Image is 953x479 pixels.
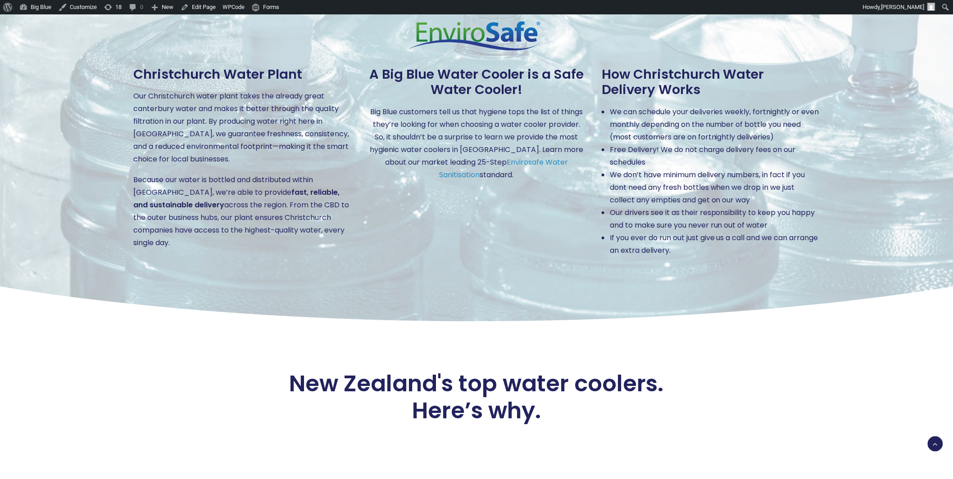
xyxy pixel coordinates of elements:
h2: A Big Blue Water Cooler is a Safe Water Cooler! [368,67,585,98]
li: We don’t have minimum delivery numbers, in fact if you dont need any fresh bottles when we drop i... [610,169,820,206]
h2: Christchurch Water Plant [133,67,351,82]
p: Big Blue customers tell us that hygiene tops the list of things they’re looking for when choosing... [368,106,585,181]
p: Our Christchurch water plant takes the already great canterbury water and makes it better through... [133,90,351,166]
li: Our drivers see it as their responsibility to keep you happy and to make sure you never run out o... [610,206,820,232]
span: [PERSON_NAME] [881,4,925,10]
li: Free Delivery! We do not charge delivery fees on our schedules [610,143,820,169]
span: New Zealand's top water coolers. Here’s why. [273,370,680,424]
h2: How Christchurch Water Delivery Works [602,67,820,98]
li: If you ever do run out just give us a call and we can arrange an extra delivery. [610,232,820,257]
p: Because our water is bottled and distributed within [GEOGRAPHIC_DATA], we’re able to provide acro... [133,174,351,249]
li: We can schedule your deliveries weekly, fortnightly or even monthly depending on the number of bo... [610,106,820,143]
img: EnviroSafe [409,21,545,50]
